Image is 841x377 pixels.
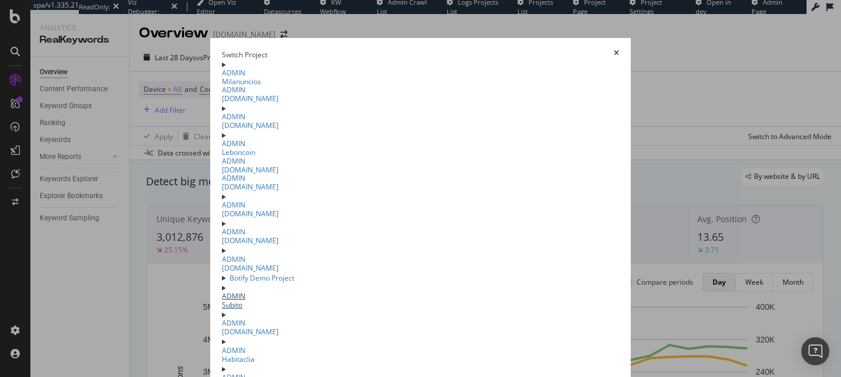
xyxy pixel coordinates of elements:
[222,175,619,192] a: warning label[DOMAIN_NAME]
[222,130,619,157] summary: warning labelLeboncoin
[222,68,245,78] span: ADMIN
[222,227,245,237] span: ADMIN
[222,318,245,328] span: ADMIN
[222,293,619,310] a: warning labelSubito
[222,113,619,130] a: warning label[DOMAIN_NAME]
[222,202,619,219] a: warning label[DOMAIN_NAME]
[222,139,245,148] span: ADMIN
[222,310,619,337] summary: warning label[DOMAIN_NAME]
[801,337,829,365] div: Open Intercom Messenger
[222,229,619,236] div: warning label
[222,256,619,263] div: warning label
[222,202,619,209] div: warning label
[222,158,619,175] a: warning label[DOMAIN_NAME]
[222,85,245,95] span: ADMIN
[222,254,245,264] span: ADMIN
[222,293,619,300] div: warning label
[222,70,619,77] div: warning label
[222,229,619,245] a: warning label[DOMAIN_NAME]
[222,320,619,327] div: warning label
[222,112,245,122] span: ADMIN
[222,347,619,354] div: warning label
[222,156,245,166] span: ADMIN
[222,320,619,337] a: warning label[DOMAIN_NAME]
[222,60,619,87] summary: warning labelMilanuncios
[222,140,619,157] a: warning labelLeboncoin
[222,256,619,273] a: warning label[DOMAIN_NAME]
[222,158,619,165] div: warning label
[222,103,619,130] summary: warning label[DOMAIN_NAME]
[222,283,619,310] summary: warning labelSubito
[222,87,619,103] a: warning label[DOMAIN_NAME]
[222,200,245,210] span: ADMIN
[614,50,619,60] div: times
[222,273,619,283] summary: Botify Demo Project
[222,337,619,364] summary: warning labelHabitaclia
[222,192,619,219] summary: warning label[DOMAIN_NAME]
[222,175,619,182] div: warning label
[222,347,619,364] a: warning labelHabitaclia
[230,273,294,283] a: Botify Demo Project
[222,173,245,183] span: ADMIN
[222,70,619,87] a: warning labelMilanuncios
[222,291,245,301] span: ADMIN
[222,140,619,147] div: warning label
[222,219,619,245] summary: warning label[DOMAIN_NAME]
[222,113,619,120] div: warning label
[222,345,245,355] span: ADMIN
[222,245,619,272] summary: warning label[DOMAIN_NAME]
[222,50,267,60] div: Switch Project
[222,87,619,94] div: warning label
